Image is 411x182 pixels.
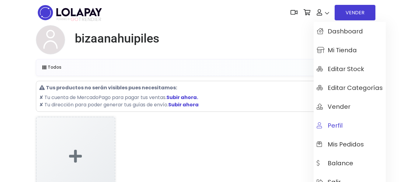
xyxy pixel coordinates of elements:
a: Vender [314,97,386,116]
a: Dashboard [314,22,386,41]
span: Dashboard [317,28,363,35]
span: Editar Categorías [317,84,383,91]
a: Todos [39,62,65,73]
span: Vender [317,103,350,110]
span: TRENDIER [57,17,101,22]
li: ✘ Tu dirección para poder generar tus guías de envío. [39,101,372,108]
span: Editar Stock [317,66,364,72]
span: POWERED BY [57,18,71,21]
h1: bizaanahuipiles [75,31,159,46]
a: Editar Stock [314,60,386,78]
span: Balance [317,160,353,167]
a: Mi tienda [314,41,386,60]
a: Perfil [314,116,386,135]
li: ✘ Tu cuenta de MercadoPago para pagar tus ventas. [39,94,372,101]
a: bizaanahuipiles [70,31,159,46]
a: Editar Categorías [314,78,386,97]
img: logo [36,3,104,22]
a: Subir ahora. [166,94,198,101]
strong: Tus productos no serán visibles pues necesitamos: [46,84,177,91]
a: Subir ahora [168,101,199,108]
a: Mis pedidos [314,135,386,154]
span: Perfil [317,122,343,129]
span: Mis pedidos [317,141,364,148]
a: VENDER [335,5,375,20]
span: Mi tienda [317,47,357,53]
span: GO [71,16,78,23]
a: Balance [314,154,386,173]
